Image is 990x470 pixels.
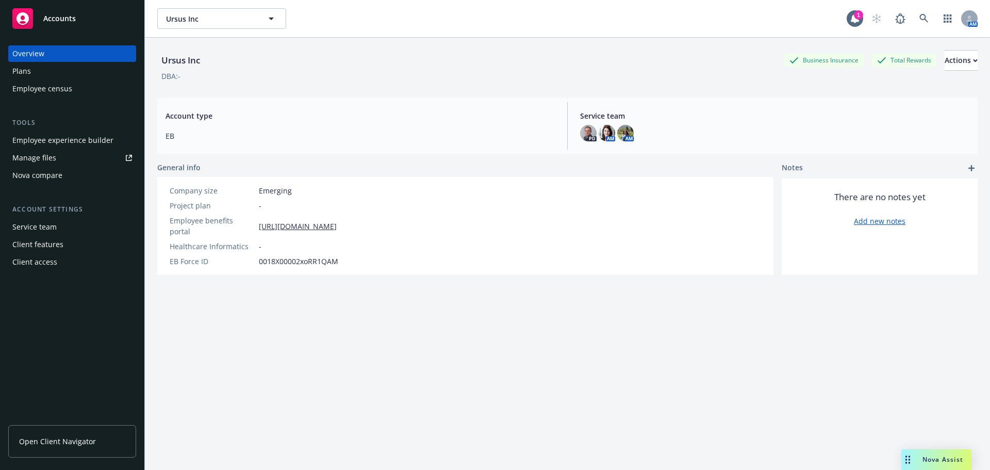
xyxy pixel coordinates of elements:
span: Service team [580,110,969,121]
span: - [259,241,261,252]
div: Service team [12,219,57,235]
span: General info [157,162,201,173]
a: Employee census [8,80,136,97]
div: Total Rewards [872,54,936,67]
a: Switch app [937,8,958,29]
div: Tools [8,118,136,128]
a: Employee experience builder [8,132,136,149]
span: Nova Assist [922,455,963,464]
button: Ursus Inc [157,8,286,29]
img: photo [580,125,597,141]
div: Account settings [8,204,136,215]
a: Report a Bug [890,8,911,29]
div: EB Force ID [170,256,255,267]
span: 0018X00002xoRR1QAM [259,256,338,267]
div: Drag to move [901,449,914,470]
div: Healthcare Informatics [170,241,255,252]
a: Add new notes [854,216,905,226]
div: Actions [945,51,978,70]
span: Accounts [43,14,76,23]
span: There are no notes yet [834,191,926,203]
div: Employee census [12,80,72,97]
a: Plans [8,63,136,79]
a: [URL][DOMAIN_NAME] [259,221,337,232]
div: Company size [170,185,255,196]
div: DBA: - [161,71,180,82]
div: 1 [854,10,863,20]
a: Overview [8,45,136,62]
span: Account type [166,110,555,121]
div: Project plan [170,200,255,211]
img: photo [617,125,634,141]
img: photo [599,125,615,141]
div: Overview [12,45,44,62]
div: Ursus Inc [157,54,204,67]
a: Client access [8,254,136,270]
div: Plans [12,63,31,79]
a: Nova compare [8,167,136,184]
div: Employee benefits portal [170,215,255,237]
a: Search [914,8,934,29]
a: Start snowing [866,8,887,29]
div: Client access [12,254,57,270]
span: - [259,200,261,211]
span: Notes [782,162,803,174]
span: Emerging [259,185,292,196]
a: Accounts [8,4,136,33]
div: Manage files [12,150,56,166]
a: add [965,162,978,174]
a: Client features [8,236,136,253]
a: Manage files [8,150,136,166]
div: Client features [12,236,63,253]
div: Business Insurance [784,54,864,67]
span: EB [166,131,555,141]
div: Employee experience builder [12,132,113,149]
div: Nova compare [12,167,62,184]
button: Actions [945,50,978,71]
span: Ursus Inc [166,13,255,24]
a: Service team [8,219,136,235]
button: Nova Assist [901,449,971,470]
span: Open Client Navigator [19,436,96,447]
